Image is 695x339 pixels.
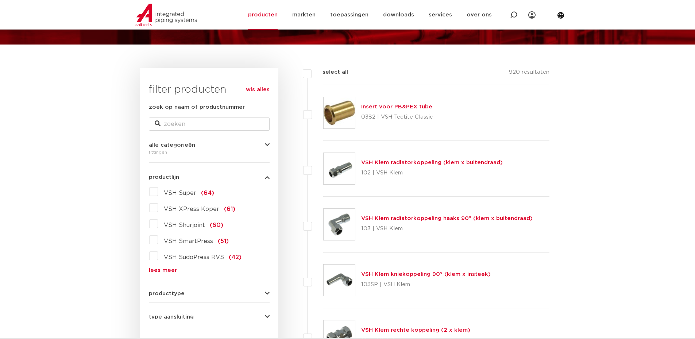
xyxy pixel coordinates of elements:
p: 102 | VSH Klem [361,167,503,179]
span: (42) [229,254,242,260]
span: (60) [210,222,223,228]
h3: filter producten [149,82,270,97]
span: VSH Super [164,190,196,196]
p: 0382 | VSH Tectite Classic [361,111,433,123]
a: VSH Klem rechte koppeling (2 x klem) [361,327,470,333]
span: (51) [218,238,229,244]
a: Insert voor PB&PEX tube [361,104,432,109]
div: fittingen [149,148,270,157]
p: 103SP | VSH Klem [361,279,491,290]
a: VSH Klem radiatorkoppeling haaks 90° (klem x buitendraad) [361,216,533,221]
span: type aansluiting [149,314,194,320]
span: VSH Shurjoint [164,222,205,228]
button: producttype [149,291,270,296]
a: VSH Klem kniekoppeling 90° (klem x insteek) [361,271,491,277]
span: (64) [201,190,214,196]
button: productlijn [149,174,270,180]
a: wis alles [246,85,270,94]
img: Thumbnail for VSH Klem kniekoppeling 90° (klem x insteek) [324,265,355,296]
span: alle categorieën [149,142,195,148]
span: VSH SmartPress [164,238,213,244]
img: Thumbnail for VSH Klem radiatorkoppeling haaks 90° (klem x buitendraad) [324,209,355,240]
span: VSH SudoPress RVS [164,254,224,260]
img: Thumbnail for VSH Klem radiatorkoppeling (klem x buitendraad) [324,153,355,184]
p: 103 | VSH Klem [361,223,533,235]
label: zoek op naam of productnummer [149,103,245,112]
a: lees meer [149,267,270,273]
button: type aansluiting [149,314,270,320]
span: VSH XPress Koper [164,206,219,212]
button: alle categorieën [149,142,270,148]
span: producttype [149,291,185,296]
label: select all [312,68,348,77]
img: Thumbnail for Insert voor PB&PEX tube [324,97,355,128]
span: (61) [224,206,235,212]
a: VSH Klem radiatorkoppeling (klem x buitendraad) [361,160,503,165]
span: productlijn [149,174,179,180]
p: 920 resultaten [509,68,549,79]
input: zoeken [149,118,270,131]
